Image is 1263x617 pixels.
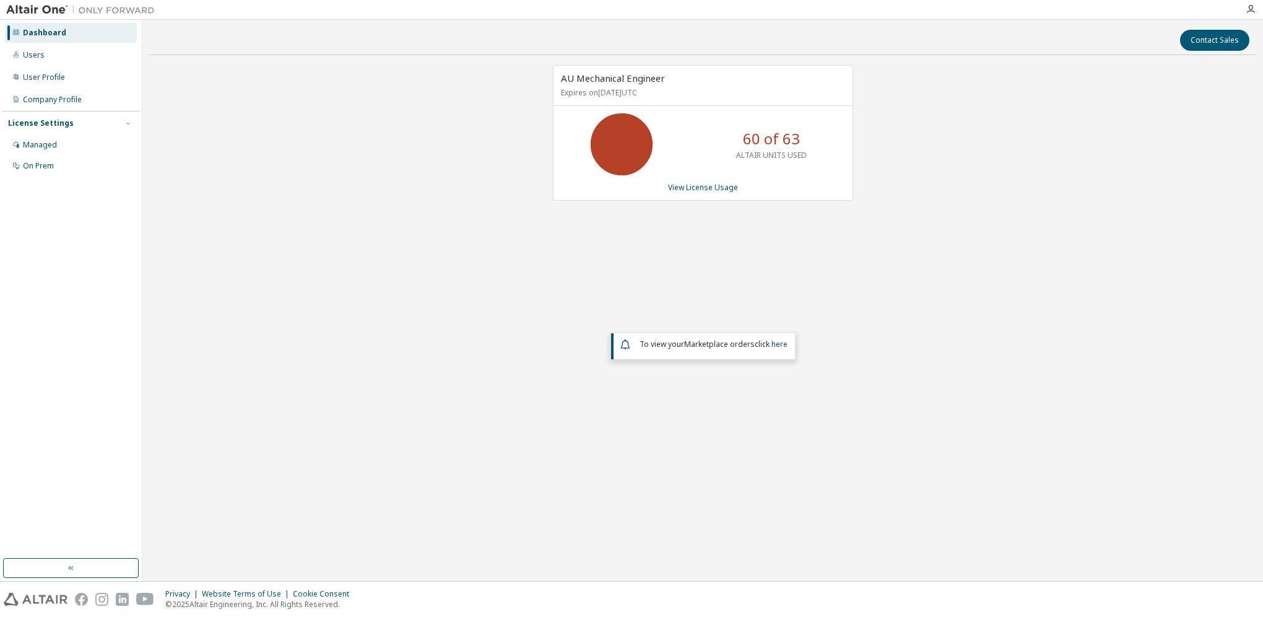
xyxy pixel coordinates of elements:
a: here [771,339,788,349]
img: facebook.svg [75,593,88,606]
div: Managed [23,140,57,150]
div: On Prem [23,161,54,171]
div: Cookie Consent [293,589,357,599]
button: Contact Sales [1180,30,1249,51]
div: Website Terms of Use [202,589,293,599]
div: Privacy [165,589,202,599]
p: © 2025 Altair Engineering, Inc. All Rights Reserved. [165,599,357,610]
p: 60 of 63 [743,128,800,149]
img: instagram.svg [95,593,108,606]
img: youtube.svg [136,593,154,606]
div: Users [23,50,45,60]
a: View License Usage [668,182,738,193]
div: Dashboard [23,28,66,38]
span: AU Mechanical Engineer [561,72,665,84]
span: To view your click [640,339,788,349]
p: ALTAIR UNITS USED [736,150,807,160]
img: altair_logo.svg [4,593,67,606]
img: linkedin.svg [116,593,129,606]
div: Company Profile [23,95,82,105]
p: Expires on [DATE] UTC [561,87,842,98]
em: Marketplace orders [684,339,755,349]
div: User Profile [23,72,65,82]
img: Altair One [6,4,161,16]
div: License Settings [8,118,74,128]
